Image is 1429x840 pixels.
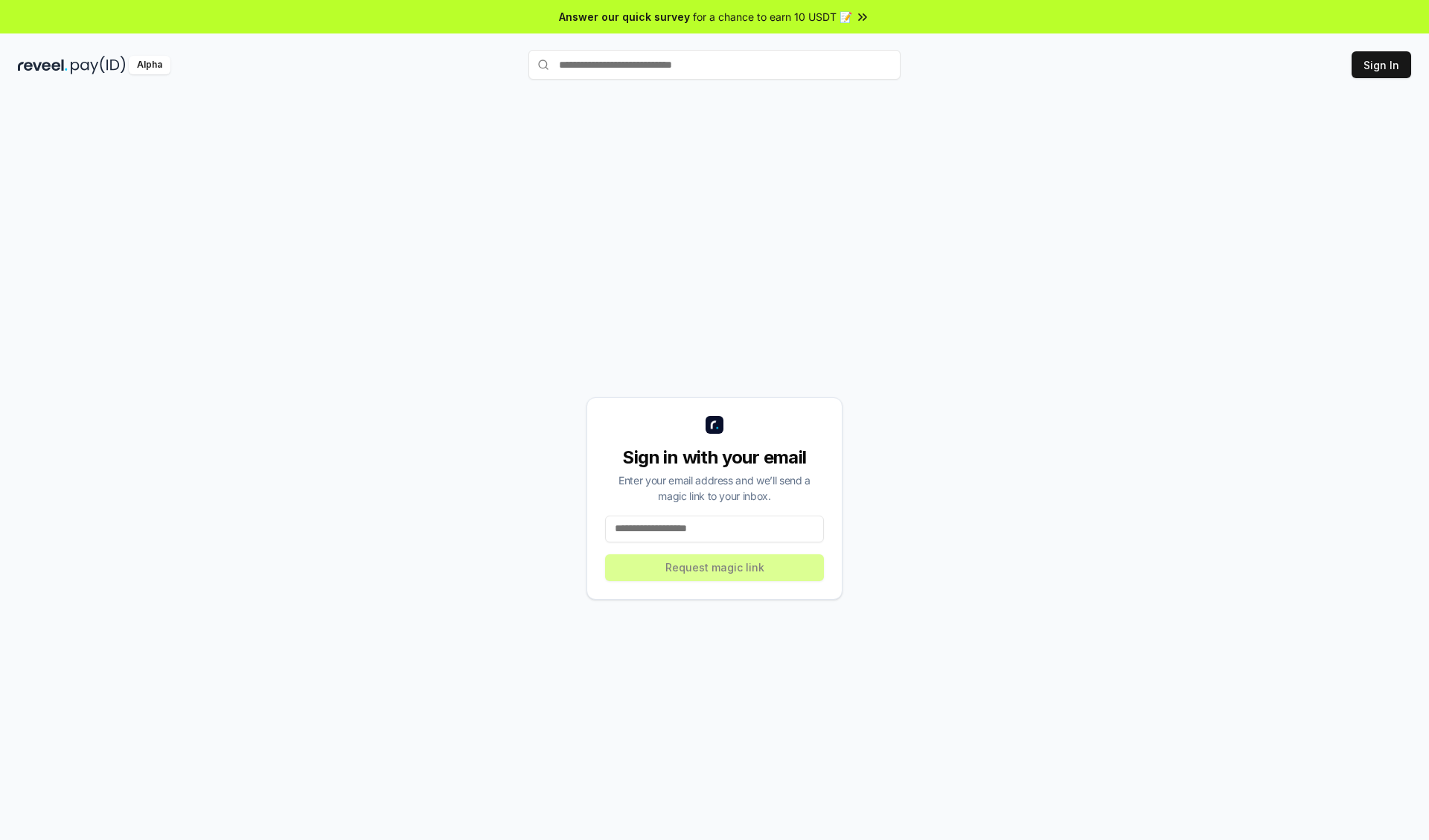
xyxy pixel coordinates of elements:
span: for a chance to earn 10 USDT 📝 [693,9,852,25]
div: Alpha [129,56,170,74]
img: logo_small [706,416,723,434]
img: pay_id [71,56,126,74]
span: Answer our quick survey [559,9,690,25]
button: Sign In [1352,51,1411,78]
div: Enter your email address and we’ll send a magic link to your inbox. [605,472,824,504]
img: reveel_dark [18,56,68,74]
div: Sign in with your email [605,446,824,469]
